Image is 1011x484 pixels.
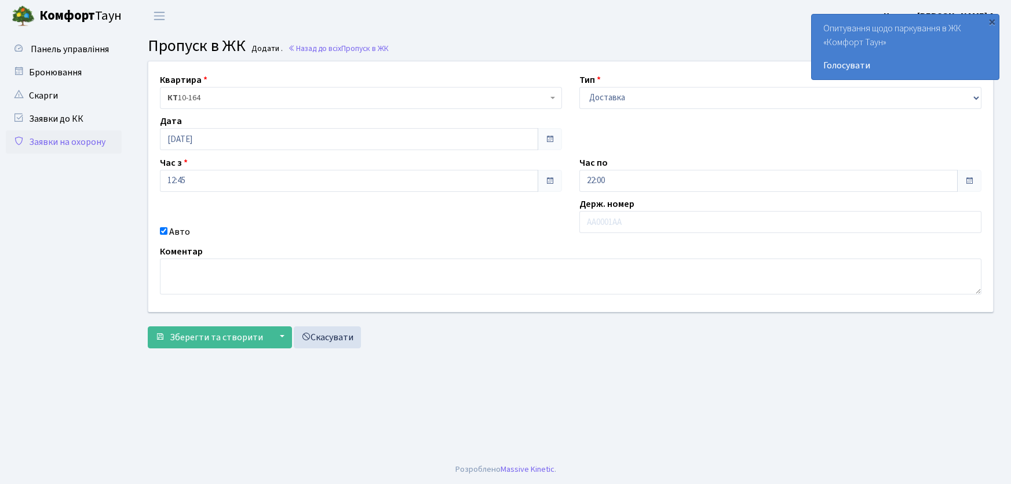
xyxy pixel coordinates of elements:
[288,43,389,54] a: Назад до всіхПропуск в ЖК
[579,211,981,233] input: AA0001AA
[160,156,188,170] label: Час з
[145,6,174,26] button: Переключити навігацію
[294,326,361,348] a: Скасувати
[160,245,203,259] label: Коментар
[455,463,556,476] div: Розроблено .
[31,43,109,56] span: Панель управління
[148,34,246,57] span: Пропуск в ЖК
[160,73,207,87] label: Квартира
[579,73,601,87] label: Тип
[6,130,122,154] a: Заявки на охорону
[148,326,271,348] button: Зберегти та створити
[579,156,608,170] label: Час по
[167,92,548,104] span: <b>КТ</b>&nbsp;&nbsp;&nbsp;&nbsp;10-164
[884,10,997,23] b: Цитрус [PERSON_NAME] А.
[39,6,95,25] b: Комфорт
[6,107,122,130] a: Заявки до КК
[884,9,997,23] a: Цитрус [PERSON_NAME] А.
[6,61,122,84] a: Бронювання
[823,59,987,72] a: Голосувати
[12,5,35,28] img: logo.png
[986,16,998,27] div: ×
[249,44,283,54] small: Додати .
[160,114,182,128] label: Дата
[501,463,554,475] a: Massive Kinetic
[170,331,263,344] span: Зберегти та створити
[341,43,389,54] span: Пропуск в ЖК
[812,14,999,79] div: Опитування щодо паркування в ЖК «Комфорт Таун»
[579,197,634,211] label: Держ. номер
[6,84,122,107] a: Скарги
[6,38,122,61] a: Панель управління
[39,6,122,26] span: Таун
[169,225,190,239] label: Авто
[167,92,178,104] b: КТ
[160,87,562,109] span: <b>КТ</b>&nbsp;&nbsp;&nbsp;&nbsp;10-164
